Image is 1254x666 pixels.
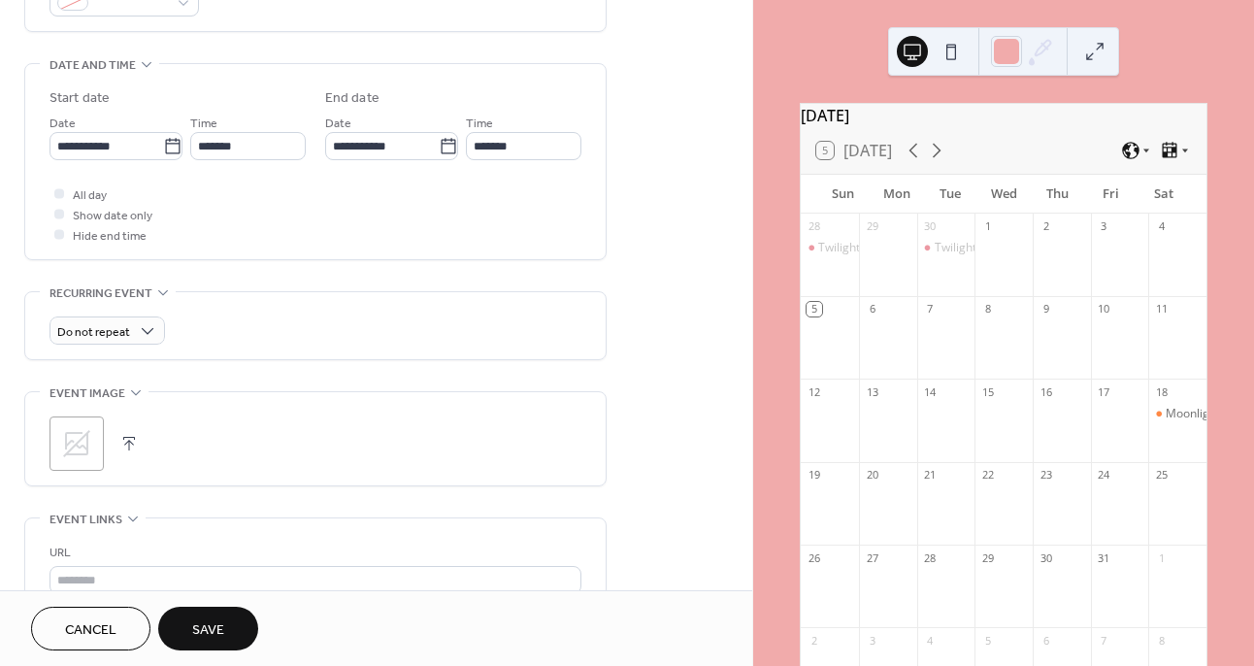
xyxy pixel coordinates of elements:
div: Twilight Prom [801,240,859,256]
div: 17 [1097,384,1111,399]
div: 28 [807,219,821,234]
div: 3 [1097,219,1111,234]
div: 22 [980,468,995,483]
span: Hide end time [73,226,147,247]
span: Recurring event [49,283,152,304]
div: 27 [865,550,879,565]
span: All day [73,185,107,206]
div: Moonlight Festival [1148,406,1206,422]
div: 25 [1154,468,1169,483]
div: 28 [923,550,938,565]
span: Show date only [73,206,152,226]
button: Save [158,607,258,650]
span: Event image [49,383,125,404]
div: 13 [865,384,879,399]
div: 3 [865,633,879,648]
div: 23 [1039,468,1053,483]
div: 2 [1039,219,1053,234]
div: 8 [1154,633,1169,648]
div: 1 [1154,550,1169,565]
div: 8 [980,302,995,316]
div: 29 [865,219,879,234]
div: 16 [1039,384,1053,399]
div: 7 [923,302,938,316]
div: 12 [807,384,821,399]
div: 31 [1097,550,1111,565]
div: Mon [870,175,923,214]
div: 30 [923,219,938,234]
div: Sun [816,175,870,214]
div: 5 [980,633,995,648]
div: Start date [49,88,110,109]
div: 14 [923,384,938,399]
div: 18 [1154,384,1169,399]
div: 9 [1039,302,1053,316]
div: 4 [1154,219,1169,234]
span: Time [466,114,493,134]
div: 1 [980,219,995,234]
div: 5 [807,302,821,316]
div: URL [49,543,577,563]
div: 4 [923,633,938,648]
div: Twilight Prom [818,240,892,256]
div: 20 [865,468,879,483]
span: Save [192,620,224,641]
div: Twilight 20th Anniversary - Book Release [935,240,1154,256]
div: 24 [1097,468,1111,483]
div: Wed [977,175,1031,214]
span: Do not repeat [57,321,130,344]
button: Cancel [31,607,150,650]
div: 30 [1039,550,1053,565]
div: 26 [807,550,821,565]
div: 29 [980,550,995,565]
span: Date [325,114,351,134]
div: Sat [1138,175,1191,214]
div: 10 [1097,302,1111,316]
div: 6 [1039,633,1053,648]
div: 15 [980,384,995,399]
div: 21 [923,468,938,483]
span: Cancel [65,620,116,641]
span: Time [190,114,217,134]
div: 6 [865,302,879,316]
div: ; [49,416,104,471]
div: Fri [1084,175,1138,214]
div: [DATE] [801,104,1206,127]
div: 7 [1097,633,1111,648]
div: Tue [923,175,976,214]
span: Date [49,114,76,134]
div: 2 [807,633,821,648]
div: Twilight 20th Anniversary - Book Release [917,240,975,256]
div: 11 [1154,302,1169,316]
span: Date and time [49,55,136,76]
span: Event links [49,510,122,530]
div: Thu [1031,175,1084,214]
div: End date [325,88,379,109]
div: 19 [807,468,821,483]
